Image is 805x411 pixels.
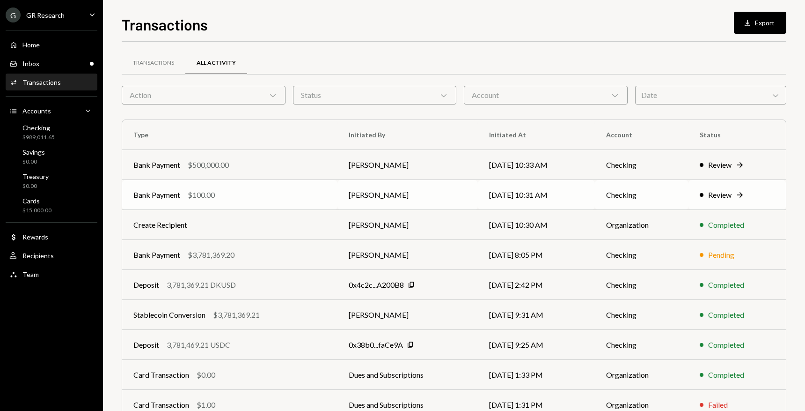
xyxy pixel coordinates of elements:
div: Stablecoin Conversion [133,309,205,321]
td: Dues and Subscriptions [337,360,478,390]
div: Completed [708,339,744,351]
a: All Activity [185,51,247,75]
td: Create Recipient [122,210,337,240]
div: All Activity [197,59,236,67]
div: Savings [22,148,45,156]
div: 3,781,369.21 DKUSD [167,279,236,291]
td: Checking [595,240,689,270]
th: Account [595,120,689,150]
div: $989,011.65 [22,134,55,142]
div: $15,000.00 [22,207,51,215]
div: Account [464,86,628,105]
td: Checking [595,270,689,300]
div: Card Transaction [133,369,189,381]
th: Initiated By [337,120,478,150]
a: Home [6,36,97,53]
td: Checking [595,150,689,180]
div: Review [708,159,732,171]
div: $0.00 [22,158,45,166]
a: Transactions [122,51,185,75]
div: Bank Payment [133,159,180,171]
div: $3,781,369.21 [213,309,260,321]
a: Inbox [6,55,97,72]
div: 3,781,469.21 USDC [167,339,230,351]
div: $100.00 [188,189,215,201]
h1: Transactions [122,15,208,34]
div: Bank Payment [133,249,180,261]
a: Recipients [6,247,97,264]
div: Treasury [22,172,49,180]
td: [DATE] 9:31 AM [478,300,595,330]
div: Home [22,41,40,49]
div: Recipients [22,252,54,260]
div: G [6,7,21,22]
td: Checking [595,300,689,330]
a: Savings$0.00 [6,145,97,168]
a: Checking$989,011.65 [6,121,97,143]
div: Rewards [22,233,48,241]
td: [PERSON_NAME] [337,150,478,180]
th: Type [122,120,337,150]
td: [DATE] 10:33 AM [478,150,595,180]
td: Checking [595,180,689,210]
div: 0x4c2c...A200B8 [349,279,404,291]
td: [DATE] 9:25 AM [478,330,595,360]
td: [DATE] 1:33 PM [478,360,595,390]
td: [PERSON_NAME] [337,300,478,330]
div: Accounts [22,107,51,115]
div: $0.00 [22,182,49,190]
a: Transactions [6,74,97,90]
td: [PERSON_NAME] [337,210,478,240]
td: [DATE] 8:05 PM [478,240,595,270]
a: Team [6,266,97,283]
div: 0x38b0...faCe9A [349,339,403,351]
div: Checking [22,124,55,132]
div: Transactions [22,78,61,86]
div: Team [22,270,39,278]
div: Status [293,86,457,105]
a: Rewards [6,228,97,245]
div: Completed [708,369,744,381]
div: Action [122,86,285,105]
td: Organization [595,210,689,240]
div: $0.00 [197,369,215,381]
div: Bank Payment [133,189,180,201]
div: $1.00 [197,399,215,411]
div: Completed [708,219,744,231]
td: [DATE] 2:42 PM [478,270,595,300]
a: Cards$15,000.00 [6,194,97,217]
button: Export [734,12,786,34]
td: [PERSON_NAME] [337,180,478,210]
div: GR Research [26,11,65,19]
div: $3,781,369.20 [188,249,234,261]
div: Transactions [133,59,174,67]
div: Completed [708,309,744,321]
div: Date [635,86,786,105]
div: $500,000.00 [188,159,229,171]
div: Deposit [133,339,159,351]
td: [DATE] 10:30 AM [478,210,595,240]
div: Pending [708,249,734,261]
div: Failed [708,399,728,411]
td: Organization [595,360,689,390]
td: [DATE] 10:31 AM [478,180,595,210]
div: Review [708,189,732,201]
td: [PERSON_NAME] [337,240,478,270]
div: Card Transaction [133,399,189,411]
div: Completed [708,279,744,291]
th: Status [688,120,786,150]
td: Checking [595,330,689,360]
div: Deposit [133,279,159,291]
a: Accounts [6,102,97,119]
div: Cards [22,197,51,205]
th: Initiated At [478,120,595,150]
a: Treasury$0.00 [6,170,97,192]
div: Inbox [22,60,39,67]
